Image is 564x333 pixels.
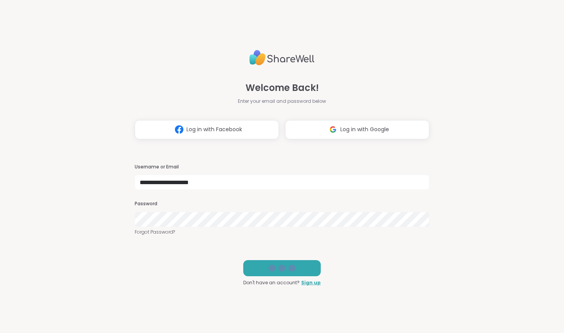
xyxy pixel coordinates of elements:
a: Forgot Password? [135,229,429,236]
h3: Password [135,201,429,207]
span: Enter your email and password below [238,98,326,105]
span: Welcome Back! [246,81,319,95]
img: ShareWell Logo [249,47,315,69]
span: Don't have an account? [243,279,300,286]
a: Sign up [301,279,321,286]
h3: Username or Email [135,164,429,170]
